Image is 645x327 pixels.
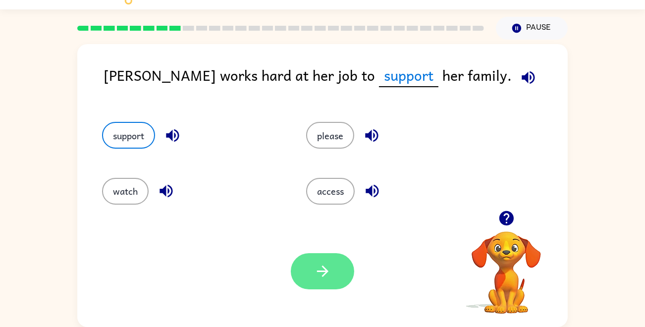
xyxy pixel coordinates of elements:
[306,178,355,205] button: access
[379,64,438,87] span: support
[102,178,149,205] button: watch
[496,17,568,40] button: Pause
[457,216,556,315] video: Your browser must support playing .mp4 files to use Literably. Please try using another browser.
[102,122,155,149] button: support
[306,122,354,149] button: please
[104,64,568,102] div: [PERSON_NAME] works hard at her job to her family.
